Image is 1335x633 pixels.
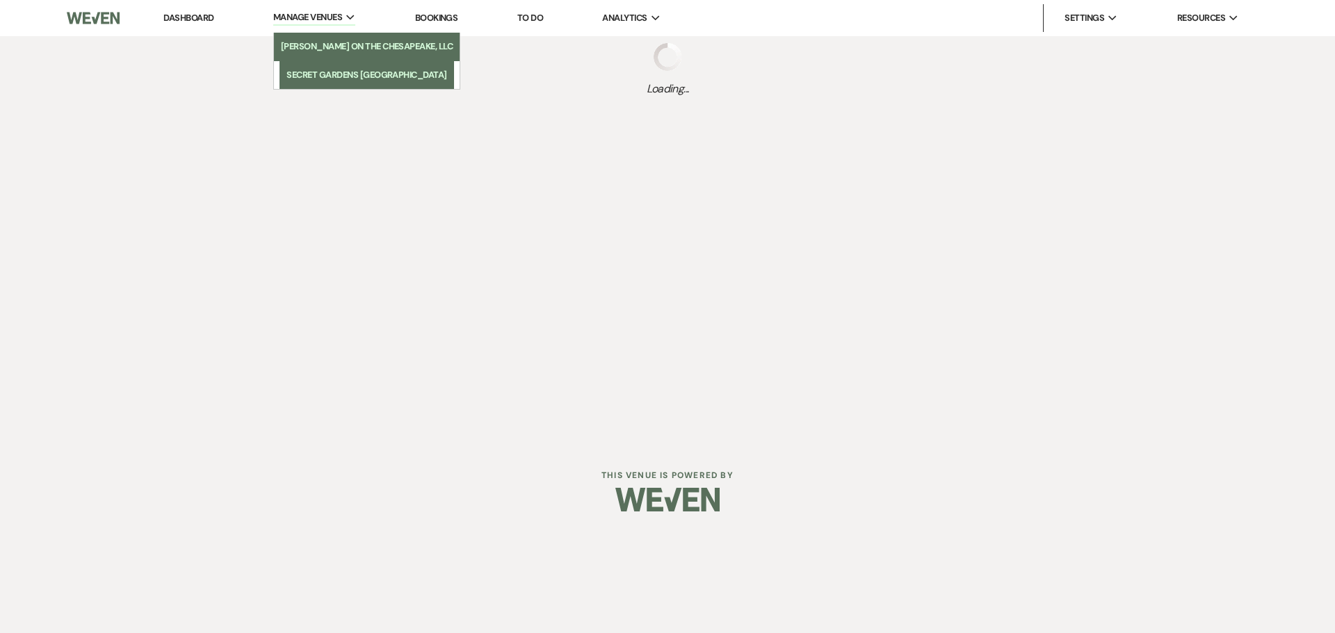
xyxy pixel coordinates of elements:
li: Secret Gardens [GEOGRAPHIC_DATA] [286,68,447,82]
span: Loading... [647,81,689,97]
a: To Do [517,12,543,24]
a: Secret Gardens [GEOGRAPHIC_DATA] [280,61,454,89]
span: Analytics [602,11,647,25]
span: Settings [1065,11,1104,25]
a: Dashboard [163,12,213,24]
span: Resources [1177,11,1225,25]
img: Weven Logo [67,3,120,33]
a: [PERSON_NAME] on the Chesapeake, LLC [274,33,460,60]
a: Bookings [415,12,458,24]
img: Weven Logo [615,475,720,524]
li: [PERSON_NAME] on the Chesapeake, LLC [281,40,453,54]
img: loading spinner [654,43,681,71]
span: Manage Venues [273,10,342,24]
